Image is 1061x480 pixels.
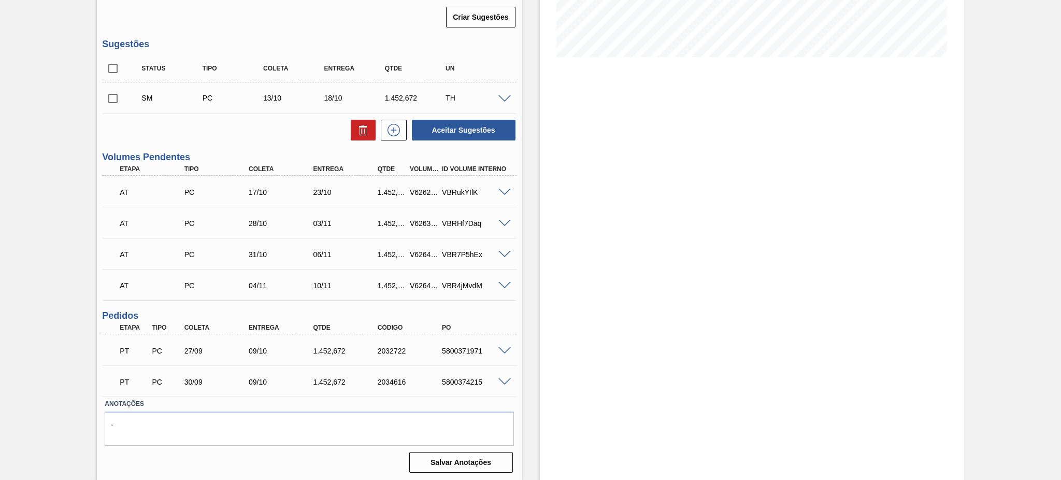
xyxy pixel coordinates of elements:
div: 28/10/2025 [246,219,319,228]
div: Coleta [261,65,329,72]
button: Aceitar Sugestões [412,120,515,140]
div: Qtde [310,324,383,331]
div: Pedido de Compra [149,378,183,386]
h3: Pedidos [102,310,516,321]
div: Pedido de Compra [200,94,268,102]
div: Pedido de Compra [182,250,254,259]
div: Pedido de Compra [149,347,183,355]
div: Excluir Sugestões [346,120,376,140]
div: Qtde [382,65,451,72]
button: Salvar Anotações [409,452,513,473]
p: PT [120,347,148,355]
div: 2034616 [375,378,448,386]
p: AT [120,219,187,228]
div: 23/10/2025 [310,188,383,196]
div: 06/11/2025 [310,250,383,259]
h3: Sugestões [102,39,516,50]
div: Código [375,324,448,331]
div: 5800374215 [439,378,512,386]
div: 1.452,672 [310,347,383,355]
div: 13/10/2025 [261,94,329,102]
div: VBRHf7Daq [439,219,512,228]
div: Volume Portal [407,165,441,173]
div: Etapa [117,165,190,173]
p: PT [120,378,148,386]
div: Etapa [117,324,151,331]
div: Criar Sugestões [447,6,516,29]
div: 18/10/2025 [321,94,390,102]
div: 09/10/2025 [246,347,319,355]
div: VBRukYIlK [439,188,512,196]
div: Aguardando Informações de Transporte [117,181,190,204]
div: Pedido de Compra [182,281,254,290]
div: Sugestão Manual [139,94,207,102]
div: 04/11/2025 [246,281,319,290]
div: VBR4jMvdM [439,281,512,290]
div: 10/11/2025 [310,281,383,290]
p: AT [120,281,187,290]
div: Id Volume Interno [439,165,512,173]
div: Pedido em Trânsito [117,371,151,393]
div: Entrega [246,324,319,331]
div: TH [443,94,511,102]
div: Tipo [182,165,254,173]
div: V626287 [407,188,441,196]
div: Tipo [149,324,183,331]
div: 27/09/2025 [182,347,254,355]
div: Coleta [246,165,319,173]
div: Pedido de Compra [182,219,254,228]
div: PO [439,324,512,331]
div: 1.452,672 [375,250,409,259]
div: V626437 [407,250,441,259]
div: Aceitar Sugestões [407,119,517,142]
div: Entrega [310,165,383,173]
p: AT [120,188,187,196]
div: Qtde [375,165,409,173]
div: Pedido de Compra [182,188,254,196]
div: 31/10/2025 [246,250,319,259]
div: 1.452,672 [375,281,409,290]
div: Tipo [200,65,268,72]
div: 30/09/2025 [182,378,254,386]
div: 1.452,672 [375,188,409,196]
div: V626386 [407,219,441,228]
div: Aguardando Informações de Transporte [117,274,190,297]
div: 17/10/2025 [246,188,319,196]
textarea: . [105,412,513,446]
div: UN [443,65,511,72]
div: 2032722 [375,347,448,355]
button: Criar Sugestões [446,7,515,27]
h3: Volumes Pendentes [102,152,516,163]
div: 1.452,672 [382,94,451,102]
div: 1.452,672 [375,219,409,228]
div: 1.452,672 [310,378,383,386]
div: 09/10/2025 [246,378,319,386]
div: 03/11/2025 [310,219,383,228]
div: Nova sugestão [376,120,407,140]
div: V626438 [407,281,441,290]
label: Anotações [105,397,513,412]
div: Coleta [182,324,254,331]
div: Aguardando Informações de Transporte [117,243,190,266]
div: VBR7P5hEx [439,250,512,259]
div: Aguardando Informações de Transporte [117,212,190,235]
div: Entrega [321,65,390,72]
div: Status [139,65,207,72]
div: Pedido em Trânsito [117,340,151,362]
div: 5800371971 [439,347,512,355]
p: AT [120,250,187,259]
